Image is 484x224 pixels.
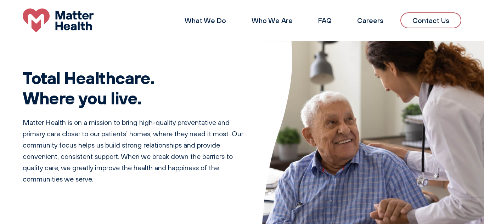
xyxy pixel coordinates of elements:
a: Contact Us [400,12,461,28]
a: What We Do [185,16,226,25]
a: Who We Are [252,16,293,25]
p: Matter Health is on a mission to bring high-quality preventative and primary care closer to our p... [23,117,245,185]
a: Careers [357,16,383,25]
a: FAQ [318,16,332,25]
h1: Total Healthcare. Where you live. [23,68,245,108]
